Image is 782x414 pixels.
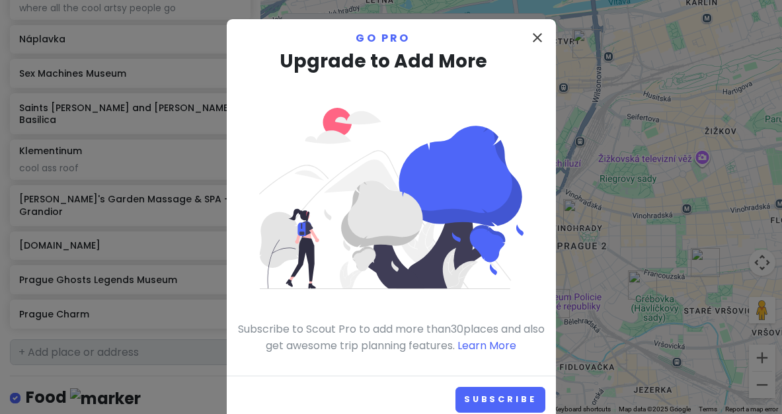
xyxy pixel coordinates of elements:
a: Learn More [457,338,516,353]
p: Subscribe to Scout Pro to add more than 30 places and also get awesome trip planning features. [237,321,545,354]
h3: Upgrade to Add More [237,47,545,77]
p: Go Pro [237,30,545,47]
button: Close [529,30,545,48]
a: Subscribe [455,387,545,413]
i: close [529,30,545,46]
img: Person looking at mountains, tree, and sun [259,108,524,288]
